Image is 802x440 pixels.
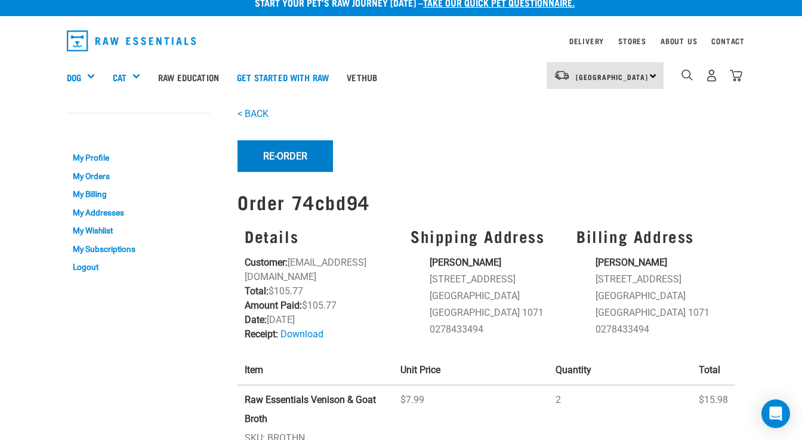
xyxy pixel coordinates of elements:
li: [GEOGRAPHIC_DATA] 1071 [596,306,728,320]
strong: Receipt: [245,328,278,340]
h3: Details [245,227,396,245]
li: [GEOGRAPHIC_DATA] [430,289,562,303]
a: Cat [113,70,127,84]
li: [STREET_ADDRESS] [430,272,562,287]
a: Download [280,328,323,340]
img: user.png [705,69,718,82]
a: Contact [711,39,745,43]
li: 0278433494 [596,322,728,337]
strong: [PERSON_NAME] [596,257,667,268]
a: My Account [67,125,125,131]
strong: [PERSON_NAME] [430,257,501,268]
a: < BACK [237,108,269,119]
h3: Billing Address [576,227,728,245]
button: Re-Order [237,140,333,171]
a: Get started with Raw [228,53,338,101]
th: Item [237,356,393,385]
img: home-icon@2x.png [730,69,742,82]
nav: dropdown navigation [57,26,745,56]
th: Unit Price [393,356,548,385]
strong: Total: [245,285,269,297]
a: Raw Education [149,53,228,101]
li: [STREET_ADDRESS] [596,272,728,287]
strong: Amount Paid: [245,300,302,311]
strong: Customer: [245,257,288,268]
a: Delivery [569,39,604,43]
img: Raw Essentials Logo [67,30,196,51]
a: My Billing [67,185,210,204]
li: 0278433494 [430,322,562,337]
strong: Raw Essentials Venison & Goat Broth [245,394,376,424]
div: [EMAIL_ADDRESS][DOMAIN_NAME] $105.77 $105.77 [DATE] [237,220,403,349]
img: van-moving.png [554,70,570,81]
a: Stores [618,39,646,43]
span: [GEOGRAPHIC_DATA] [576,75,648,79]
strong: Date: [245,314,267,325]
li: [GEOGRAPHIC_DATA] [596,289,728,303]
a: My Profile [67,149,210,167]
a: My Wishlist [67,221,210,240]
th: Quantity [548,356,692,385]
a: Dog [67,70,81,84]
a: Logout [67,259,210,277]
h1: Order 74cbd94 [237,191,735,213]
div: Open Intercom Messenger [761,399,790,428]
a: My Addresses [67,204,210,222]
h3: Shipping Address [411,227,562,245]
img: home-icon-1@2x.png [681,69,693,81]
a: My Subscriptions [67,240,210,259]
th: Total [692,356,735,385]
a: Vethub [338,53,386,101]
a: My Orders [67,167,210,186]
a: About Us [661,39,697,43]
li: [GEOGRAPHIC_DATA] 1071 [430,306,562,320]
